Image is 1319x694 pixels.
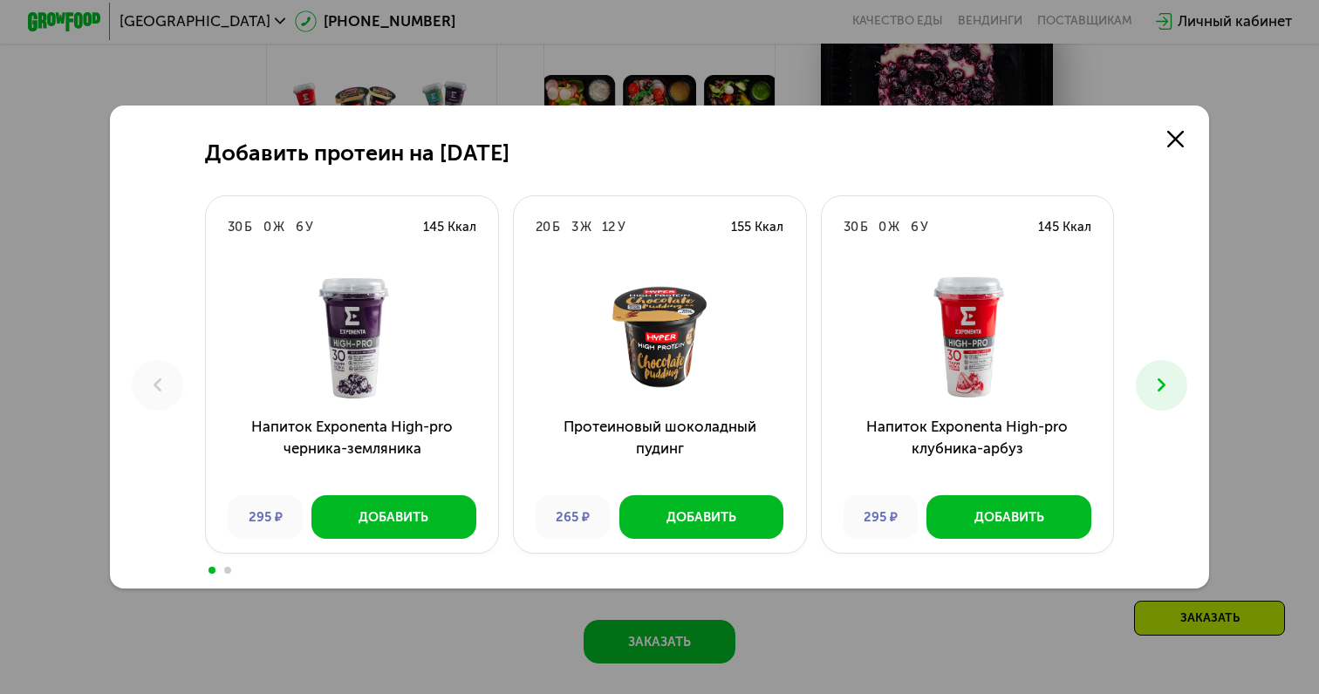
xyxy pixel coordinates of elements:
h2: Добавить протеин на [DATE] [205,140,509,166]
div: 6 [911,218,919,236]
div: 295 ₽ [228,495,302,539]
div: Добавить [974,508,1044,527]
div: 145 Ккал [1038,218,1091,236]
div: 3 [571,218,578,236]
div: 155 Ккал [731,218,783,236]
div: У [618,218,625,236]
div: Добавить [359,508,428,527]
img: Напиток Exponenta High-pro черника-земляника [221,273,483,401]
h3: Протеиновый шоколадный пудинг [514,416,806,482]
div: Добавить [666,508,736,527]
div: Б [244,218,252,236]
button: Добавить [926,495,1091,539]
div: Ж [888,218,899,236]
div: Ж [273,218,284,236]
div: 20 [536,218,550,236]
h3: Напиток Exponenta High-pro клубника-арбуз [822,416,1114,482]
div: 145 Ккал [423,218,476,236]
img: Протеиновый шоколадный пудинг [529,273,791,401]
img: Напиток Exponenta High-pro клубника-арбуз [836,273,1098,401]
div: 6 [296,218,304,236]
div: 265 ₽ [536,495,610,539]
div: Б [860,218,868,236]
div: 0 [878,218,886,236]
div: 0 [263,218,271,236]
h3: Напиток Exponenta High-pro черника-земляника [206,416,498,482]
div: 12 [602,218,615,236]
div: 30 [228,218,243,236]
div: У [305,218,313,236]
div: 30 [844,218,858,236]
div: У [920,218,928,236]
div: Б [552,218,560,236]
button: Добавить [311,495,476,539]
div: 295 ₽ [844,495,918,539]
div: Ж [580,218,591,236]
button: Добавить [619,495,784,539]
